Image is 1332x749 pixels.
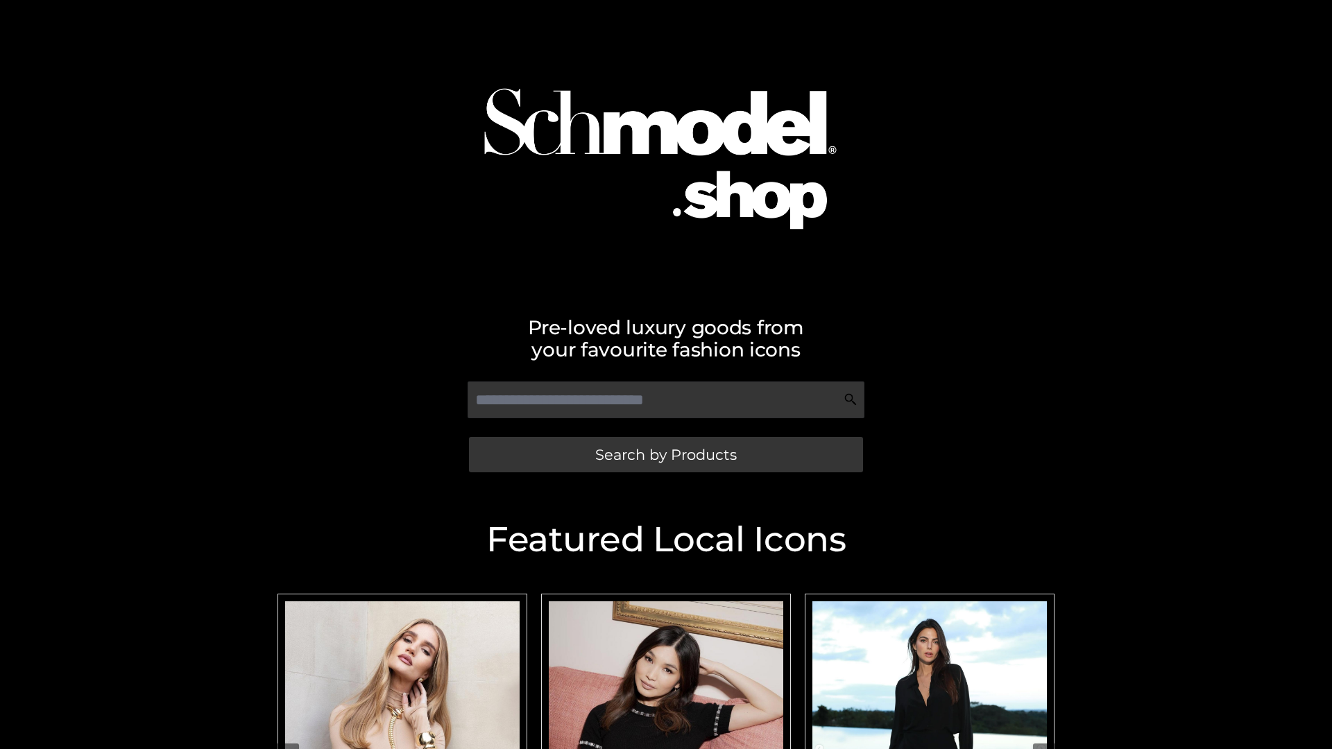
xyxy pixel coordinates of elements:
h2: Featured Local Icons​ [271,522,1061,557]
h2: Pre-loved luxury goods from your favourite fashion icons [271,316,1061,361]
a: Search by Products [469,437,863,472]
span: Search by Products [595,447,737,462]
img: Search Icon [844,393,857,406]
